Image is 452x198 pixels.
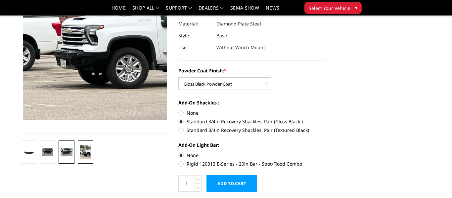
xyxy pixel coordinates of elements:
iframe: Chat Widget [419,166,452,198]
a: shop all [132,6,159,15]
a: Support [166,6,192,15]
a: SEMA Show [230,6,259,15]
label: Standard 3/4in Recovery Shackles, Pair (Textured Black) [178,127,327,134]
label: None [178,109,327,116]
input: Add to Cart [206,175,257,192]
img: 2024-2025 Chevrolet 2500-3500 - FT Series - Base Front Bumper [61,148,72,156]
label: None [178,152,327,159]
label: Add-On Light Bar: [178,141,327,148]
dt: Style: [178,30,211,42]
a: Dealers [199,6,224,15]
dd: Base [216,30,227,42]
label: Powder Coat Finish: [178,67,327,74]
span: ▾ [355,4,357,11]
label: Standard 3/4in Recovery Shackles, Pair (Gloss Black ) [178,118,327,125]
dd: Without Winch Mount [216,42,265,54]
dt: Material: [178,18,211,30]
label: Rigid 120313 E-Series - 20in Bar - Spot/Flood Combo [178,160,327,167]
a: News [266,6,279,15]
img: 2024-2025 Chevrolet 2500-3500 - FT Series - Base Front Bumper [80,145,91,159]
img: 2024-2025 Chevrolet 2500-3500 - FT Series - Base Front Bumper [42,148,53,156]
a: Home [112,6,126,15]
label: Add-On Shackles : [178,99,327,106]
img: 2024-2025 Chevrolet 2500-3500 - FT Series - Base Front Bumper [23,150,34,155]
dd: Diamond Plate Steel [216,18,261,30]
button: Select Your Vehicle [304,2,362,14]
dt: Use: [178,42,211,54]
span: Select Your Vehicle [309,5,350,12]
